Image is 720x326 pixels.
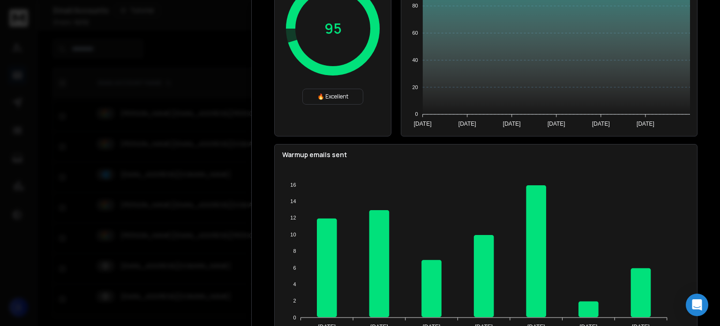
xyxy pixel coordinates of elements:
tspan: 40 [412,57,418,63]
tspan: 2 [293,298,296,303]
tspan: 8 [293,248,296,254]
tspan: 80 [412,3,418,8]
div: Open Intercom Messenger [686,294,708,316]
tspan: 4 [293,281,296,287]
p: 95 [324,20,342,37]
tspan: [DATE] [503,121,521,127]
tspan: [DATE] [414,121,432,127]
tspan: 0 [415,111,418,117]
div: 🔥 Excellent [302,89,363,105]
tspan: 16 [290,182,296,188]
p: Warmup emails sent [282,150,690,159]
tspan: 14 [290,198,296,204]
tspan: [DATE] [458,121,476,127]
tspan: [DATE] [592,121,610,127]
tspan: [DATE] [637,121,654,127]
tspan: [DATE] [547,121,565,127]
tspan: 0 [293,315,296,320]
tspan: 12 [290,215,296,220]
tspan: 6 [293,265,296,271]
tspan: 10 [290,232,296,237]
tspan: 20 [412,84,418,90]
tspan: 60 [412,30,418,36]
